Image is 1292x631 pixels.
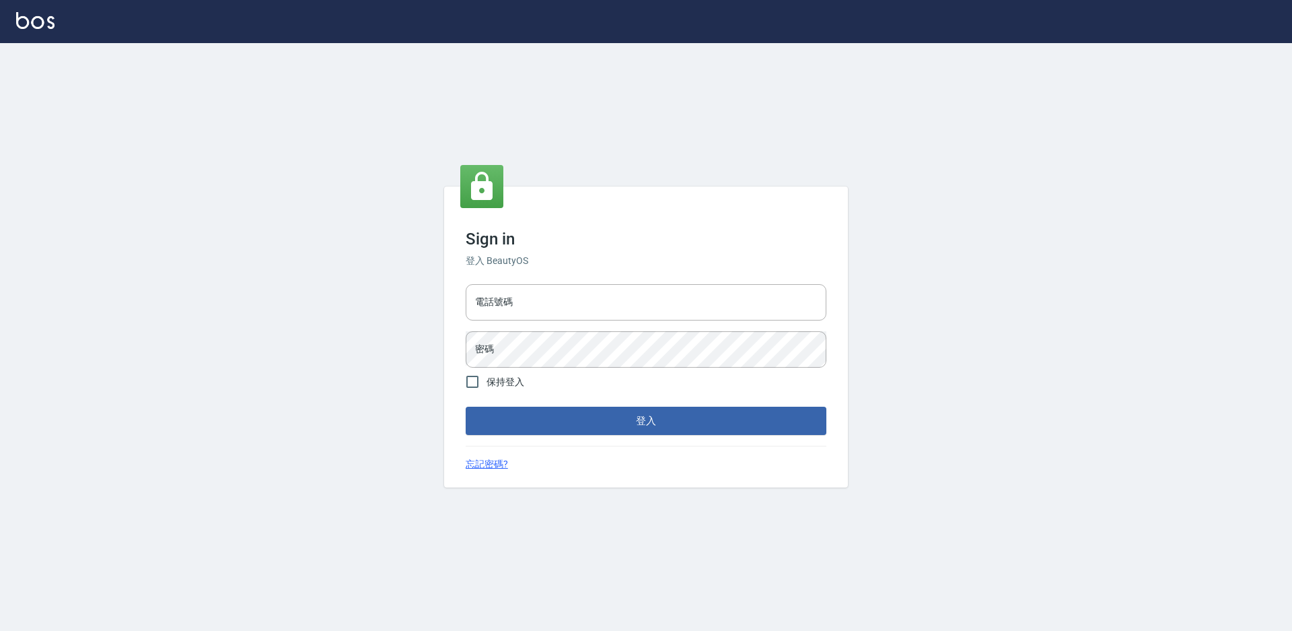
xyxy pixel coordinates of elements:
a: 忘記密碼? [466,457,508,471]
span: 保持登入 [487,375,524,389]
img: Logo [16,12,55,29]
button: 登入 [466,407,826,435]
h6: 登入 BeautyOS [466,254,826,268]
h3: Sign in [466,230,826,248]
